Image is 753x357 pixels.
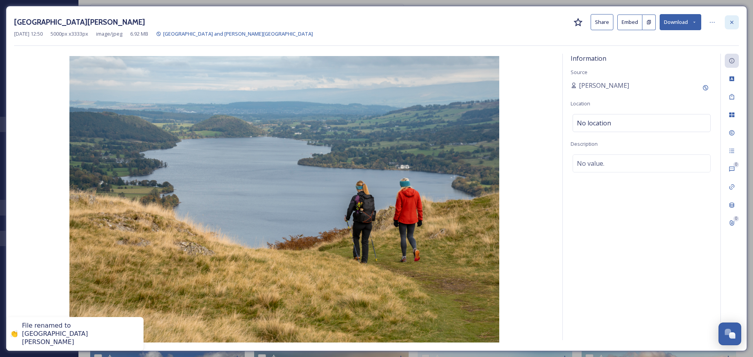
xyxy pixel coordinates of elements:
span: [DATE] 12:50 [14,30,43,38]
span: image/jpeg [96,30,122,38]
span: Information [571,54,606,63]
div: 👏 [10,330,18,338]
div: File renamed to [GEOGRAPHIC_DATA][PERSON_NAME] [22,322,136,346]
span: Location [571,100,590,107]
span: [GEOGRAPHIC_DATA] and [PERSON_NAME][GEOGRAPHIC_DATA] [163,30,313,37]
span: No value. [577,159,604,168]
span: 6.92 MB [130,30,148,38]
div: 0 [733,162,739,167]
button: Download [660,14,701,30]
span: Source [571,69,587,76]
span: Description [571,140,598,147]
span: No location [577,118,611,128]
h3: [GEOGRAPHIC_DATA][PERSON_NAME] [14,16,145,28]
button: Embed [617,14,642,30]
button: Share [591,14,613,30]
img: 20241015_PaulMitchell_CUMBRIATOURISM_WestUllswater_-180.jpg [14,56,555,343]
span: 5000 px x 3333 px [51,30,88,38]
div: 0 [733,216,739,221]
span: [PERSON_NAME] [579,81,629,90]
button: Open Chat [718,323,741,345]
